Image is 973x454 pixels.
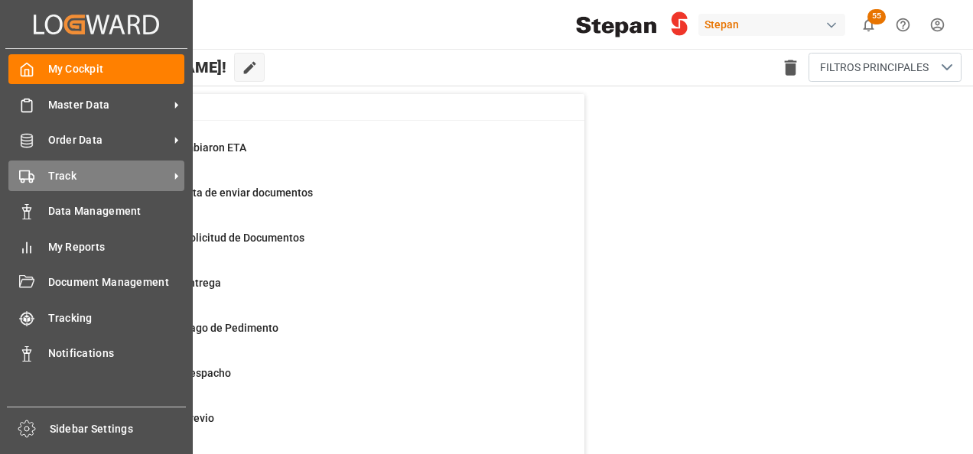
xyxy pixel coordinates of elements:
span: Pendiente de Pago de Pedimento [116,322,278,334]
span: Document Management [48,274,185,290]
span: FILTROS PRINCIPALES [820,60,929,76]
a: Document Management [8,268,184,297]
button: show 55 new notifications [851,8,886,42]
span: Ordenes que falta de enviar documentos [116,186,313,199]
span: Notifications [48,345,185,362]
a: 60Pendiente de entregaFinal Delivery [77,275,565,307]
a: 23Ordenes para Solicitud de DocumentosPurchase Orders [77,230,565,262]
span: Data Management [48,203,185,219]
a: 19Pendiente de DespachoFinal Delivery [77,365,565,397]
a: Notifications [8,339,184,368]
span: My Cockpit [48,61,185,77]
span: Order Data [48,132,169,148]
div: Stepan [698,14,845,36]
button: open menu [809,53,962,82]
a: My Cockpit [8,54,184,84]
a: My Reports [8,232,184,261]
span: Sidebar Settings [50,421,187,437]
span: 55 [867,9,886,24]
span: My Reports [48,239,185,255]
a: Tracking [8,303,184,332]
span: Master Data [48,97,169,113]
a: 14Ordenes que falta de enviar documentosContainer Schema [77,185,565,217]
button: Help Center [886,8,920,42]
a: 6Pendiente de Pago de PedimentoFinal Delivery [77,320,565,352]
a: 32Embarques cambiaron ETAContainer Schema [77,140,565,172]
a: Data Management [8,196,184,226]
span: Tracking [48,310,185,326]
span: Track [48,168,169,184]
span: Ordenes para Solicitud de Documentos [116,232,304,244]
button: Stepan [698,10,851,39]
a: 694Pendiente de PrevioFinal Delivery [77,410,565,443]
img: Stepan_Company_logo.svg.png_1713531530.png [576,11,688,38]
